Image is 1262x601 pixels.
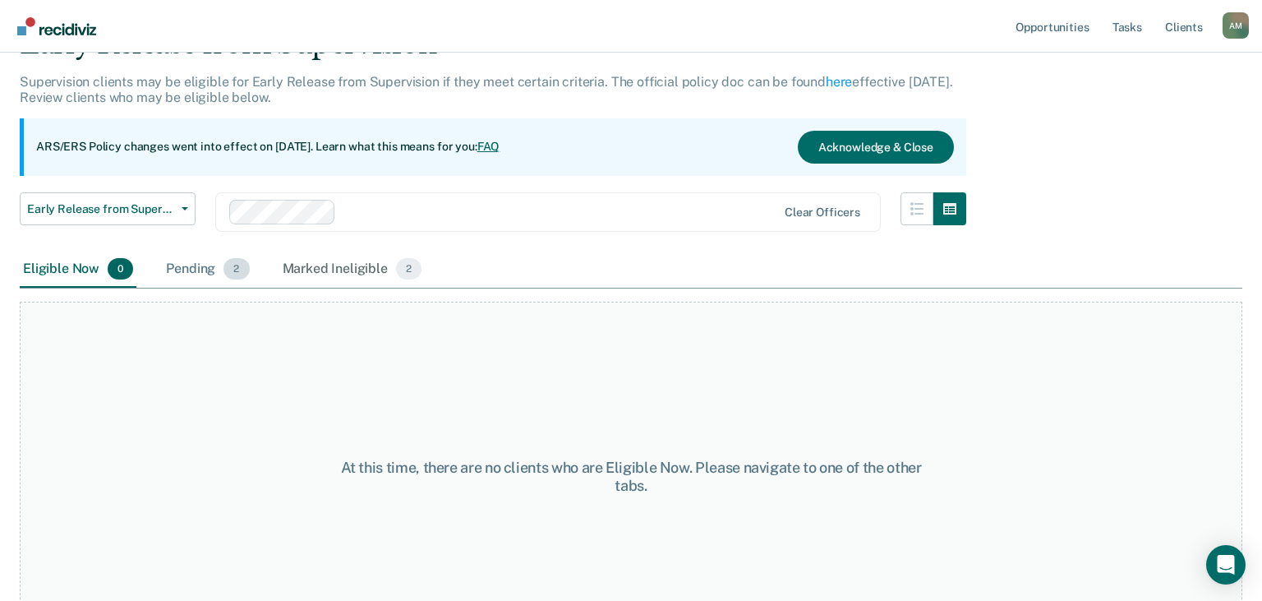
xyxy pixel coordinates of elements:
[17,17,96,35] img: Recidiviz
[223,258,249,280] span: 2
[798,131,954,164] button: Acknowledge & Close
[1206,545,1246,585] div: Open Intercom Messenger
[326,459,937,494] div: At this time, there are no clients who are Eligible Now. Please navigate to one of the other tabs.
[108,258,133,280] span: 0
[36,139,500,155] p: ARS/ERS Policy changes went into effect on [DATE]. Learn what this means for you:
[20,74,953,105] p: Supervision clients may be eligible for Early Release from Supervision if they meet certain crite...
[163,252,252,288] div: Pending2
[826,74,852,90] a: here
[279,252,426,288] div: Marked Ineligible2
[785,206,860,220] div: Clear officers
[477,140,500,153] a: FAQ
[1223,12,1249,39] button: Profile dropdown button
[27,202,175,216] span: Early Release from Supervision
[396,258,421,280] span: 2
[20,252,136,288] div: Eligible Now0
[20,192,196,225] button: Early Release from Supervision
[1223,12,1249,39] div: A M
